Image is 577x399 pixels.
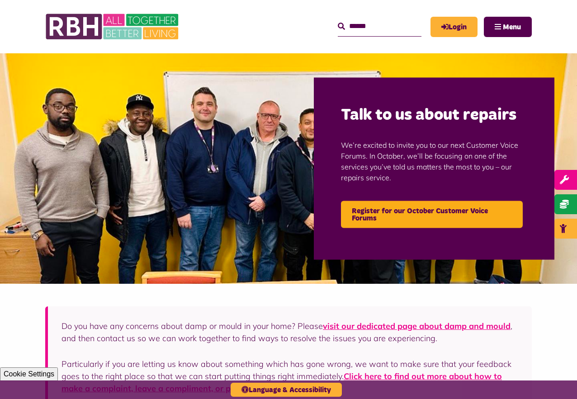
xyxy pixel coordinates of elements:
span: Menu [503,23,521,31]
a: MyRBH [430,17,478,37]
p: Do you have any concerns about damp or mould in your home? Please , and then contact us so we can... [61,320,518,344]
button: Navigation [484,17,532,37]
img: RBH [45,9,181,44]
h2: Talk to us about repairs [341,104,527,126]
button: Language & Accessibility [231,383,342,397]
p: Particularly if you are letting us know about something which has gone wrong, we want to make sur... [61,358,518,394]
a: Register for our October Customer Voice Forums [341,201,523,228]
p: We’re excited to invite you to our next Customer Voice Forums. In October, we’ll be focusing on o... [341,126,527,196]
a: visit our dedicated page about damp and mould [323,321,511,331]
